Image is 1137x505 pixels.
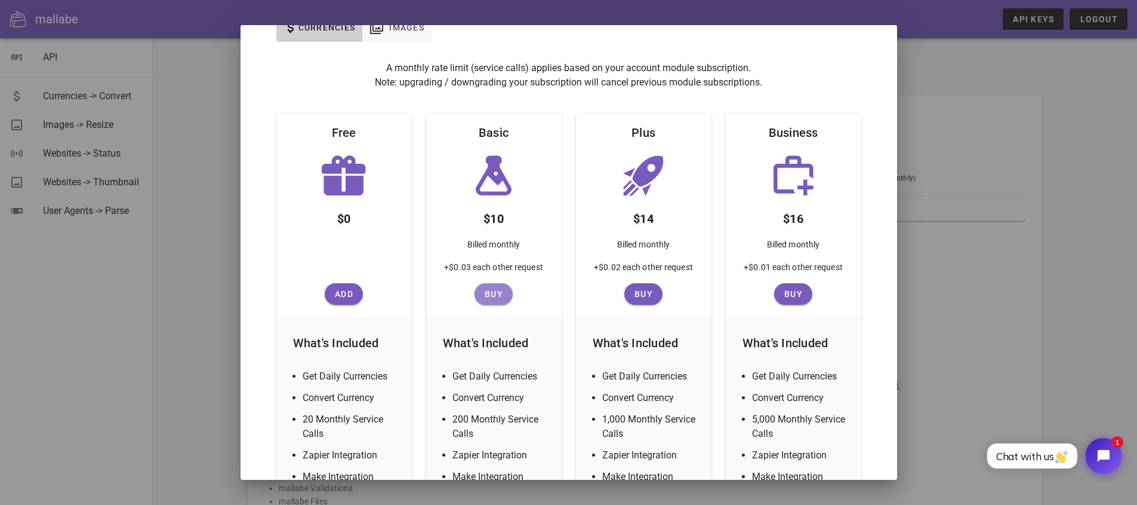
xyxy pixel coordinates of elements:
[602,391,700,405] li: Convert Currency
[322,114,366,152] div: Free
[469,114,518,152] div: Basic
[774,200,813,233] div: $16
[328,200,360,233] div: $0
[774,283,812,305] button: Buy
[602,470,700,484] li: Make Integration
[752,391,849,405] li: Convert Currency
[474,283,513,305] button: Buy
[734,261,852,283] div: +$0.01 each other request
[452,369,550,384] li: Get Daily Currencies
[608,233,679,261] div: Billed monthly
[624,283,663,305] button: Buy
[389,23,424,32] span: Images
[752,369,849,384] li: Get Daily Currencies
[284,324,405,362] div: What's Included
[435,261,553,283] div: +$0.03 each other request
[303,412,400,441] li: 20 Monthly Service Calls
[452,412,550,441] li: 200 Monthly Service Calls
[759,114,828,152] div: Business
[362,13,432,42] button: Images
[622,114,665,152] div: Plus
[276,61,861,90] p: A monthly rate limit (service calls) applies based on your account module subscription. Note: upg...
[303,448,400,463] li: Zapier Integration
[303,369,400,384] li: Get Daily Currencies
[325,283,363,305] button: Add
[433,324,554,362] div: What's Included
[752,470,849,484] li: Make Integration
[752,412,849,441] li: 5,000 Monthly Service Calls
[458,233,529,261] div: Billed monthly
[452,470,550,484] li: Make Integration
[602,448,700,463] li: Zapier Integration
[583,324,704,362] div: What's Included
[602,369,700,384] li: Get Daily Currencies
[474,200,513,233] div: $10
[276,13,363,42] button: Currencies
[624,200,663,233] div: $14
[452,391,550,405] li: Convert Currency
[329,289,358,299] span: Add
[779,289,808,299] span: Buy
[303,391,400,405] li: Convert Currency
[602,412,700,441] li: 1,000 Monthly Service Calls
[757,233,829,261] div: Billed monthly
[479,289,508,299] span: Buy
[584,261,702,283] div: +$0.02 each other request
[733,324,854,362] div: What's Included
[974,428,1132,484] iframe: Tidio Chat
[452,448,550,463] li: Zapier Integration
[752,448,849,463] li: Zapier Integration
[629,289,658,299] span: Buy
[298,23,356,32] span: Currencies
[303,470,400,484] li: Make Integration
